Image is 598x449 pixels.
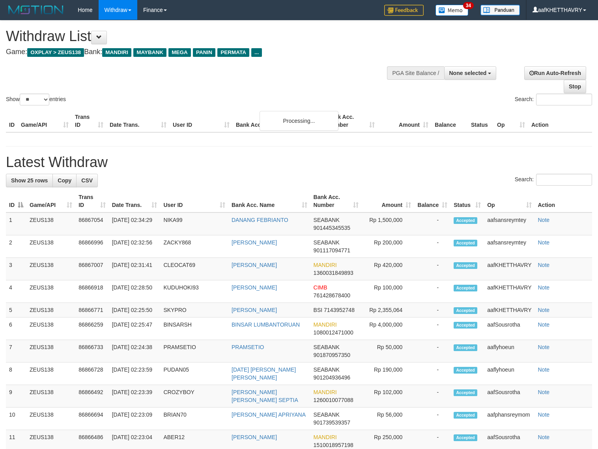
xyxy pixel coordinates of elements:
span: Accepted [454,262,477,269]
span: PERMATA [217,48,249,57]
td: Rp 56,000 [362,408,415,430]
td: - [414,212,450,235]
td: CROZYBOY [160,385,228,408]
td: [DATE] 02:24:38 [109,340,161,363]
td: Rp 102,000 [362,385,415,408]
span: Accepted [454,344,477,351]
span: OXPLAY > ZEUS138 [27,48,84,57]
th: Bank Acc. Number [324,110,378,132]
span: Copy 901445345535 to clipboard [314,225,350,231]
td: 3 [6,258,26,280]
th: Action [535,190,592,212]
td: [DATE] 02:23:09 [109,408,161,430]
td: [DATE] 02:34:29 [109,212,161,235]
td: Rp 4,000,000 [362,317,415,340]
th: Bank Acc. Name [233,110,324,132]
td: PRAMSETIO [160,340,228,363]
td: 86866996 [75,235,109,258]
span: 34 [463,2,474,9]
a: Note [538,434,550,440]
td: ZEUS138 [26,385,75,408]
td: Rp 420,000 [362,258,415,280]
th: Bank Acc. Name: activate to sort column ascending [228,190,310,212]
td: - [414,280,450,303]
a: Note [538,411,550,418]
td: ZEUS138 [26,317,75,340]
th: Trans ID [72,110,107,132]
span: Copy [58,177,71,184]
td: 86866733 [75,340,109,363]
a: Note [538,217,550,223]
h1: Latest Withdraw [6,154,592,170]
td: 8 [6,363,26,385]
td: NIKA99 [160,212,228,235]
a: Note [538,366,550,373]
td: ZEUS138 [26,303,75,317]
td: PUDAN05 [160,363,228,385]
a: Note [538,321,550,328]
th: Op [494,110,528,132]
td: aafsansreymtey [484,235,534,258]
img: MOTION_logo.png [6,4,66,16]
img: Feedback.jpg [384,5,424,16]
span: Copy 1510018957198 to clipboard [314,442,353,448]
span: Copy 7143952748 to clipboard [324,307,355,313]
span: CSV [81,177,93,184]
td: 7 [6,340,26,363]
span: SEABANK [314,411,340,418]
a: [PERSON_NAME] [232,434,277,440]
a: BINSAR LUMBANTORUAN [232,321,300,328]
th: Trans ID: activate to sort column ascending [75,190,109,212]
td: [DATE] 02:31:41 [109,258,161,280]
td: Rp 2,355,064 [362,303,415,317]
a: Copy [52,174,77,187]
span: MANDIRI [102,48,131,57]
td: 86867007 [75,258,109,280]
a: Note [538,239,550,246]
img: Button%20Memo.svg [435,5,469,16]
span: Accepted [454,307,477,314]
span: MANDIRI [314,262,337,268]
td: - [414,363,450,385]
span: PANIN [193,48,215,57]
td: [DATE] 02:23:39 [109,385,161,408]
td: ZEUS138 [26,212,75,235]
th: Status [468,110,494,132]
a: [PERSON_NAME] APRIYANA [232,411,306,418]
span: MANDIRI [314,434,337,440]
a: [PERSON_NAME] [232,262,277,268]
td: ZEUS138 [26,340,75,363]
td: 4 [6,280,26,303]
a: DANANG FEBRIANTO [232,217,288,223]
td: 9 [6,385,26,408]
td: aafKHETTHAVRY [484,258,534,280]
td: [DATE] 02:25:50 [109,303,161,317]
td: 86867054 [75,212,109,235]
span: Copy 901204936496 to clipboard [314,374,350,381]
span: Accepted [454,285,477,291]
a: CSV [76,174,98,187]
button: None selected [444,66,497,80]
td: aafSousrotha [484,385,534,408]
span: BSI [314,307,323,313]
td: ZEUS138 [26,235,75,258]
span: MANDIRI [314,321,337,328]
td: - [414,340,450,363]
a: Note [538,307,550,313]
span: None selected [449,70,487,76]
span: SEABANK [314,239,340,246]
td: aafSousrotha [484,317,534,340]
td: - [414,235,450,258]
td: 5 [6,303,26,317]
th: Balance: activate to sort column ascending [414,190,450,212]
a: [PERSON_NAME] [PERSON_NAME] SEPTIA [232,389,298,403]
a: Stop [564,80,586,93]
td: 86866918 [75,280,109,303]
td: Rp 100,000 [362,280,415,303]
h1: Withdraw List [6,28,391,44]
span: Accepted [454,367,477,374]
input: Search: [536,174,592,186]
td: 2 [6,235,26,258]
td: SKYPRO [160,303,228,317]
th: Game/API [18,110,72,132]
